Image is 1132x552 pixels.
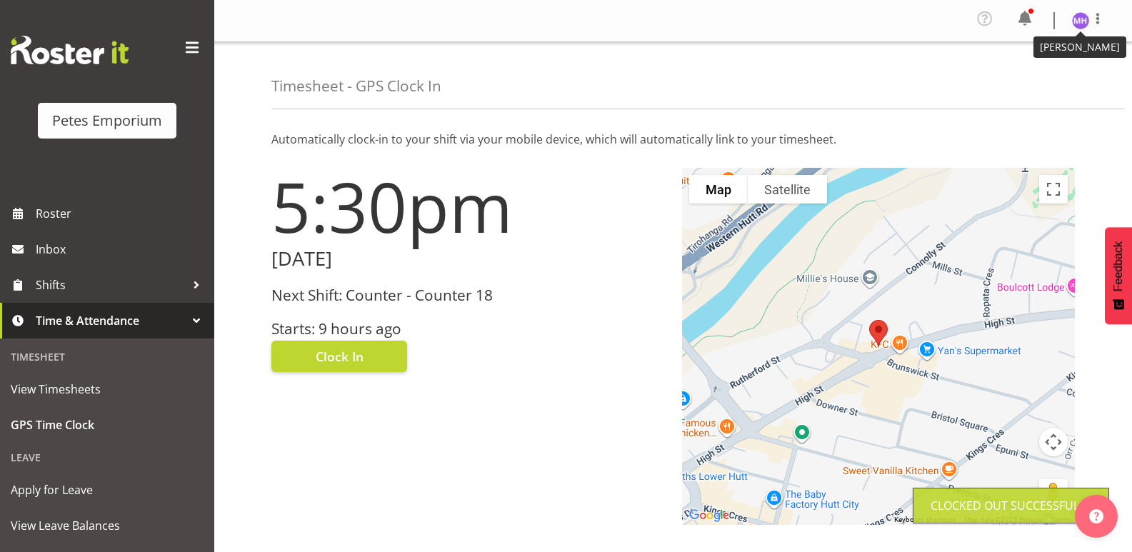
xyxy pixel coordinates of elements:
button: Clock In [271,341,407,372]
a: View Leave Balances [4,508,211,543]
span: Roster [36,203,207,224]
h3: Next Shift: Counter - Counter 18 [271,287,665,303]
h3: Starts: 9 hours ago [271,321,665,337]
span: Inbox [36,239,207,260]
h2: [DATE] [271,248,665,270]
button: Show satellite imagery [748,175,827,204]
button: Map camera controls [1039,428,1068,456]
a: Open this area in Google Maps (opens a new window) [686,506,733,525]
span: GPS Time Clock [11,414,204,436]
img: Google [686,506,733,525]
span: View Timesheets [11,378,204,400]
img: Rosterit website logo [11,36,129,64]
a: Apply for Leave [4,472,211,508]
img: mackenzie-halford4471.jpg [1072,12,1089,29]
span: Apply for Leave [11,479,204,501]
span: Time & Attendance [36,310,186,331]
h4: Timesheet - GPS Clock In [271,78,441,94]
span: Clock In [316,347,364,366]
button: Toggle fullscreen view [1039,175,1068,204]
a: GPS Time Clock [4,407,211,443]
div: Clocked out Successfully [931,497,1091,514]
h1: 5:30pm [271,168,665,245]
span: Shifts [36,274,186,296]
div: Timesheet [4,342,211,371]
button: Drag Pegman onto the map to open Street View [1039,479,1068,508]
button: Feedback - Show survey [1105,227,1132,324]
span: View Leave Balances [11,515,204,536]
div: Leave [4,443,211,472]
p: Automatically clock-in to your shift via your mobile device, which will automatically link to you... [271,131,1075,148]
img: help-xxl-2.png [1089,509,1103,523]
button: Keyboard shortcuts [894,515,956,525]
a: View Timesheets [4,371,211,407]
span: Feedback [1112,241,1125,291]
div: Petes Emporium [52,110,162,131]
button: Show street map [689,175,748,204]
